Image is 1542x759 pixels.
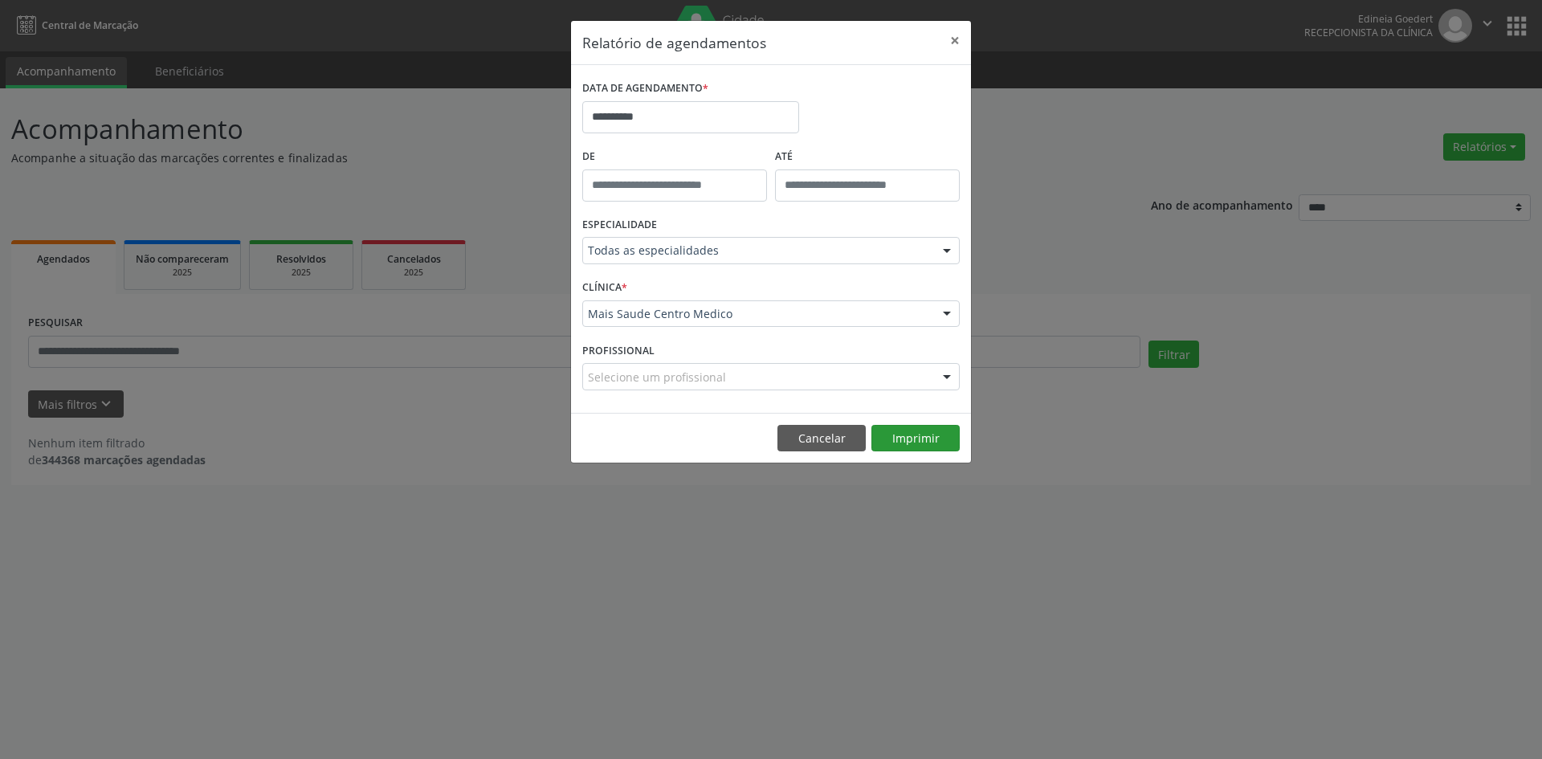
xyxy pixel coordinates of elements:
label: ATÉ [775,145,960,169]
label: ESPECIALIDADE [582,213,657,238]
label: PROFISSIONAL [582,338,655,363]
label: CLÍNICA [582,275,627,300]
button: Imprimir [871,425,960,452]
button: Close [939,21,971,60]
h5: Relatório de agendamentos [582,32,766,53]
span: Mais Saude Centro Medico [588,306,927,322]
label: De [582,145,767,169]
button: Cancelar [777,425,866,452]
span: Selecione um profissional [588,369,726,386]
span: Todas as especialidades [588,243,927,259]
label: DATA DE AGENDAMENTO [582,76,708,101]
